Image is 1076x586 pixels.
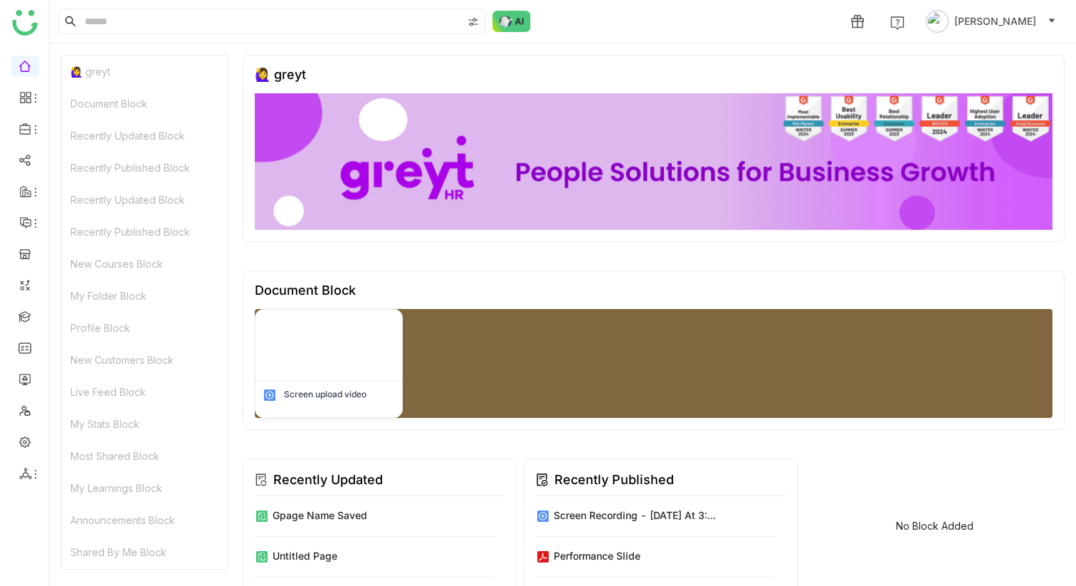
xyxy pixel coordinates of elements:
[926,10,949,33] img: avatar
[62,408,228,440] div: My Stats Block
[12,10,38,36] img: logo
[62,248,228,280] div: New Courses Block
[554,548,640,563] div: performance slide
[896,520,974,532] div: No Block Added
[954,14,1036,29] span: [PERSON_NAME]
[62,184,228,216] div: Recently Updated Block
[62,152,228,184] div: Recently Published Block
[890,16,904,30] img: help.svg
[263,388,277,402] img: mp4.svg
[62,312,228,344] div: Profile Block
[255,67,306,82] div: 🙋‍♀️ greyt
[273,508,367,523] div: Gpage name saved
[284,388,366,401] div: Screen upload video
[255,93,1053,230] img: 68ca8a786afc163911e2cfd3
[273,548,337,563] div: Untitled Page
[62,280,228,312] div: My Folder Block
[62,472,228,504] div: My Learnings Block
[554,470,674,490] div: Recently Published
[62,88,228,120] div: Document Block
[62,56,228,88] div: 🙋‍♀️ greyt
[255,283,356,298] div: Document Block
[255,310,402,380] img: 68d62a861a154208cbbd759d
[492,11,531,32] img: ask-buddy-normal.svg
[468,16,479,28] img: search-type.svg
[273,470,383,490] div: Recently Updated
[62,440,228,472] div: Most Shared Block
[62,504,228,536] div: Announcements Block
[62,376,228,408] div: Live Feed Block
[62,536,228,568] div: Shared By Me Block
[62,216,228,248] div: Recently Published Block
[62,344,228,376] div: New Customers Block
[923,10,1059,33] button: [PERSON_NAME]
[554,508,716,523] div: Screen recording - [DATE] at 3:...
[62,120,228,152] div: Recently Updated Block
